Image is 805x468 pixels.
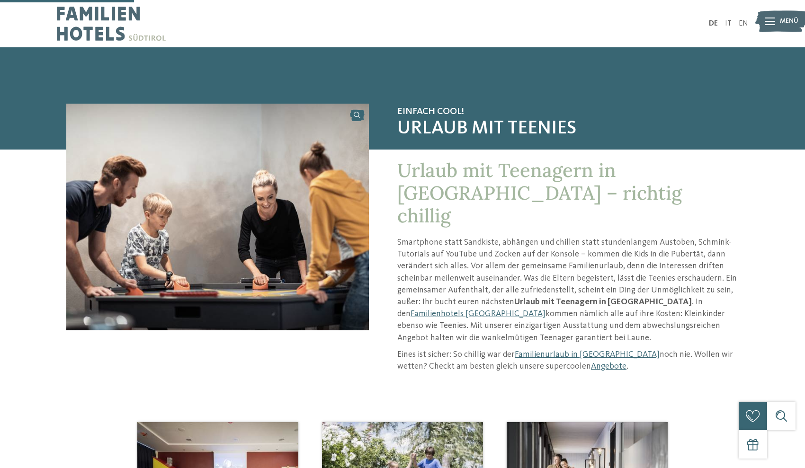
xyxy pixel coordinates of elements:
span: Menü [780,17,798,26]
a: EN [739,20,748,27]
a: IT [725,20,732,27]
span: Urlaub mit Teenagern in [GEOGRAPHIC_DATA] – richtig chillig [397,158,682,228]
a: DE [709,20,718,27]
a: Angebote [591,362,626,371]
img: Urlaub mit Teenagern in Südtirol geplant? [66,104,369,330]
p: Eines ist sicher: So chillig war der noch nie. Wollen wir wetten? Checkt am besten gleich unsere ... [397,349,739,372]
a: Familienhotels [GEOGRAPHIC_DATA] [411,309,546,318]
a: Familienurlaub in [GEOGRAPHIC_DATA] [515,350,660,359]
span: Einfach cool! [397,106,739,117]
span: Urlaub mit Teenies [397,117,739,140]
p: Smartphone statt Sandkiste, abhängen und chillen statt stundenlangem Austoben, Schmink-Tutorials ... [397,237,739,344]
strong: Urlaub mit Teenagern in [GEOGRAPHIC_DATA] [514,298,692,306]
